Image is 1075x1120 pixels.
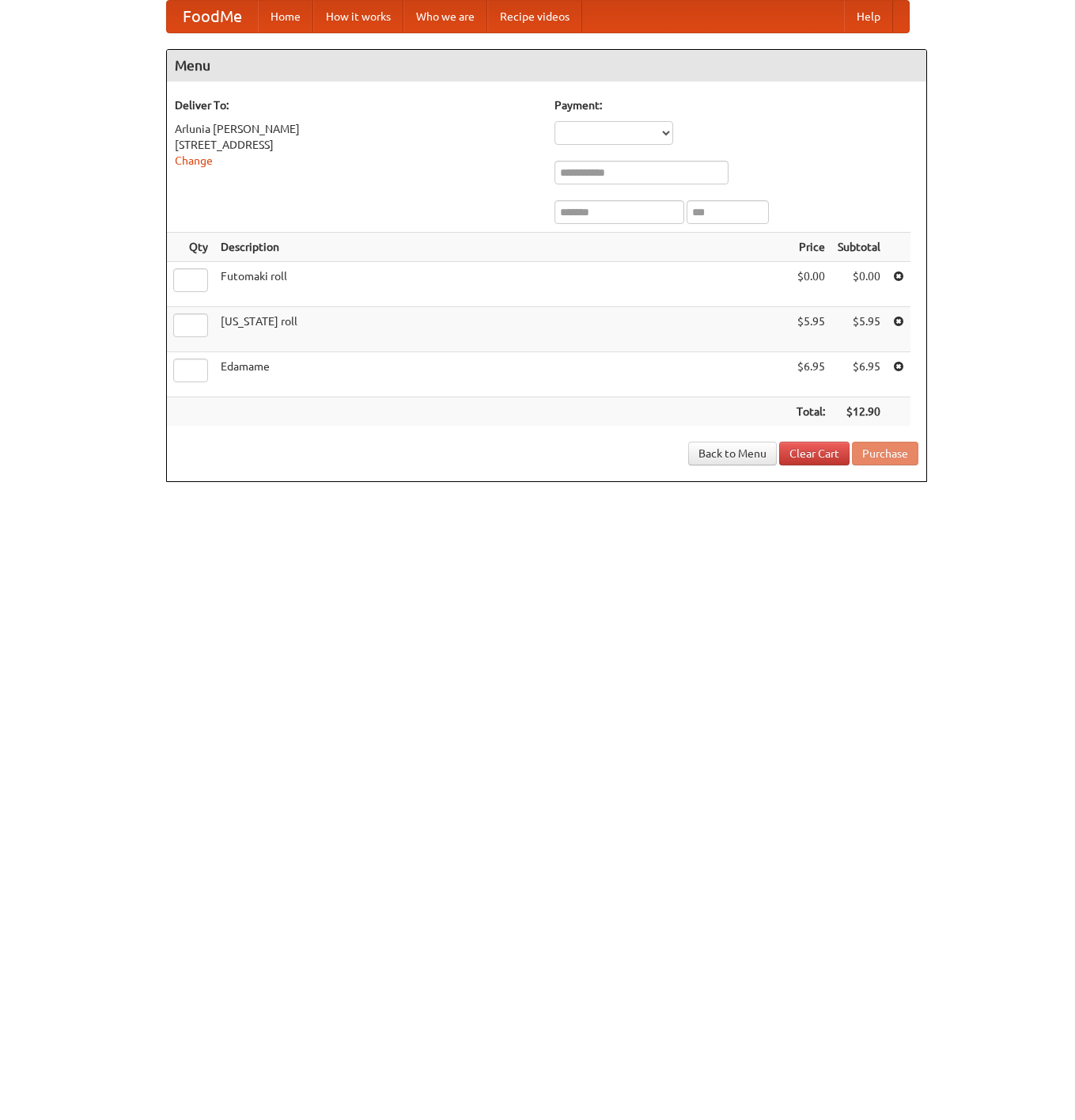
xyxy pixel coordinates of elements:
[844,1,893,32] a: Help
[852,442,918,465] button: Purchase
[779,442,850,465] a: Clear Cart
[790,233,831,262] th: Price
[175,137,539,153] div: [STREET_ADDRESS]
[167,50,926,82] h4: Menu
[167,1,258,32] a: FoodMe
[831,262,887,307] td: $0.00
[403,1,487,32] a: Who we are
[175,97,539,113] h5: Deliver To:
[555,97,918,113] h5: Payment:
[313,1,403,32] a: How it works
[175,121,539,137] div: Arlunia [PERSON_NAME]
[790,352,831,397] td: $6.95
[214,307,790,352] td: [US_STATE] roll
[790,307,831,352] td: $5.95
[167,233,214,262] th: Qty
[688,442,777,465] a: Back to Menu
[831,233,887,262] th: Subtotal
[831,397,887,427] th: $12.90
[214,352,790,397] td: Edamame
[790,262,831,307] td: $0.00
[831,352,887,397] td: $6.95
[790,397,831,427] th: Total:
[214,262,790,307] td: Futomaki roll
[214,233,790,262] th: Description
[175,154,213,167] a: Change
[831,307,887,352] td: $5.95
[258,1,313,32] a: Home
[487,1,582,32] a: Recipe videos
